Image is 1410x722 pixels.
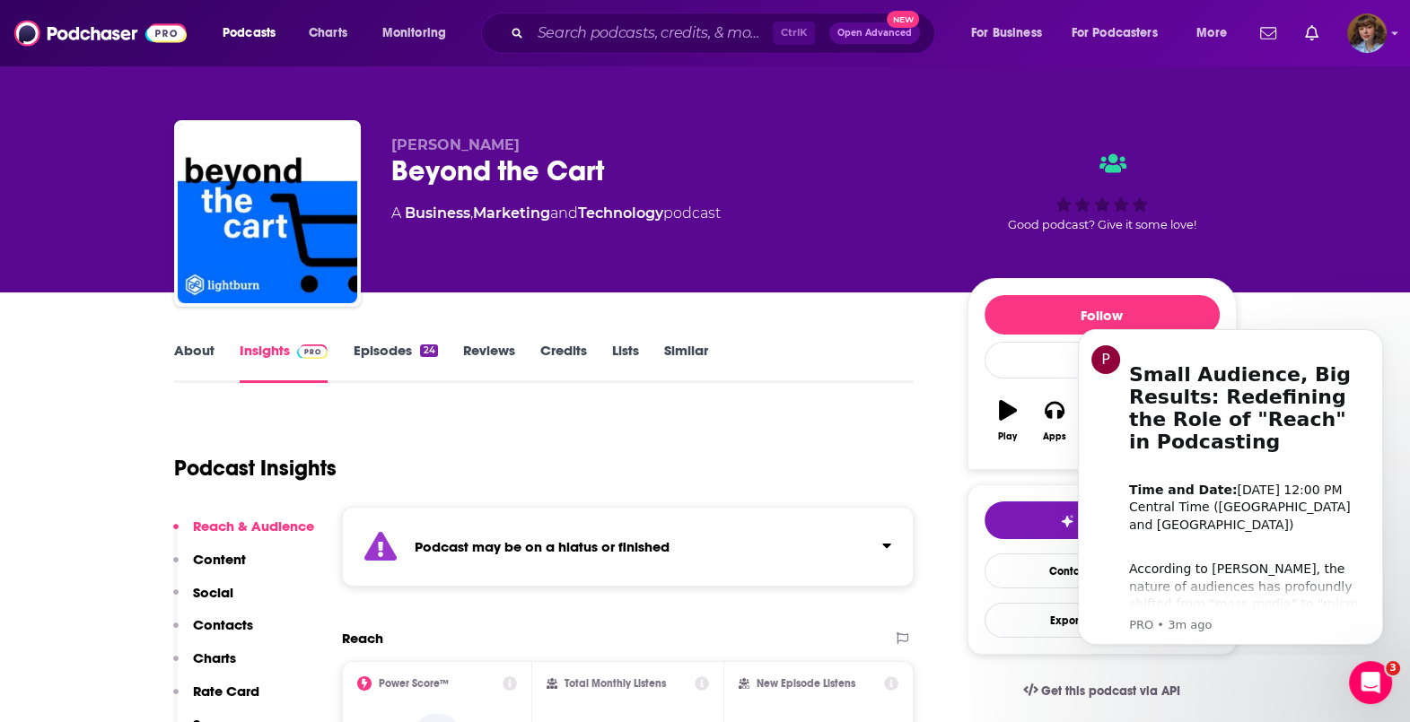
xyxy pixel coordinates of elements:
button: Follow [985,295,1220,335]
span: , [470,204,473,222]
a: Show notifications dropdown [1298,18,1326,48]
button: Play [985,388,1031,453]
button: Apps [1031,388,1078,453]
p: Rate Card [193,683,259,700]
a: Contact This Podcast [985,553,1220,588]
div: Apps [1043,431,1066,442]
h2: Power Score™ [379,677,449,690]
span: Get this podcast via API [1041,683,1180,699]
span: For Podcasters [1072,21,1158,46]
p: Social [193,584,233,601]
iframe: Intercom live chat [1349,661,1392,704]
button: tell me why sparkleTell Me Why [985,501,1220,539]
a: Marketing [473,204,550,222]
a: Credits [540,342,587,383]
div: Good podcast? Give it some love! [968,136,1237,248]
span: Podcasts [223,21,276,46]
button: Social [173,584,233,617]
a: Episodes24 [353,342,437,383]
p: Charts [193,649,236,666]
span: [PERSON_NAME] [391,136,520,153]
h1: Podcast Insights [174,455,337,482]
a: Get this podcast via API [1009,669,1195,713]
span: Monitoring [382,21,446,46]
span: Charts [309,21,347,46]
span: 3 [1386,661,1400,675]
span: Good podcast? Give it some love! [1008,218,1196,231]
span: More [1196,21,1227,46]
button: Reach & Audience [173,518,314,551]
p: Contacts [193,616,253,633]
button: Charts [173,649,236,683]
button: open menu [959,19,1064,48]
span: Ctrl K [773,22,815,45]
img: User Profile [1347,13,1387,53]
button: Content [173,551,246,584]
button: Open AdvancedNew [829,22,920,44]
span: Logged in as vknowak [1347,13,1387,53]
a: Similar [664,342,708,383]
strong: Podcast may be on a hiatus or finished [415,538,670,555]
div: A podcast [391,203,721,224]
span: New [887,11,919,28]
span: and [550,204,578,222]
button: Export One-Sheet [985,603,1220,638]
button: Contacts [173,616,253,649]
span: For Business [971,21,1042,46]
button: open menu [370,19,469,48]
h2: New Episode Listens [757,677,855,690]
button: open menu [1060,19,1184,48]
iframe: Intercom notifications message [1051,313,1410,656]
p: Reach & Audience [193,518,314,535]
h2: Reach [342,630,383,647]
button: open menu [1184,19,1249,48]
div: 24 [420,344,437,357]
a: Reviews [463,342,515,383]
img: Podchaser - Follow, Share and Rate Podcasts [14,16,187,50]
div: Search podcasts, credits, & more... [498,13,952,54]
a: Charts [297,19,358,48]
a: Show notifications dropdown [1253,18,1283,48]
section: Click to expand status details [342,507,915,587]
input: Search podcasts, credits, & more... [530,19,773,48]
span: Open Advanced [837,29,912,38]
div: Play [998,431,1017,442]
h2: Total Monthly Listens [565,677,666,690]
div: Rate [985,342,1220,378]
button: Show profile menu [1347,13,1387,53]
a: About [174,342,215,383]
img: Podchaser Pro [297,344,328,359]
a: InsightsPodchaser Pro [240,342,328,383]
a: Business [405,204,470,222]
button: Rate Card [173,683,259,716]
img: Beyond the Cart [178,124,357,303]
a: Lists [612,342,639,383]
p: Content [193,551,246,568]
button: open menu [210,19,299,48]
a: Technology [578,204,663,222]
